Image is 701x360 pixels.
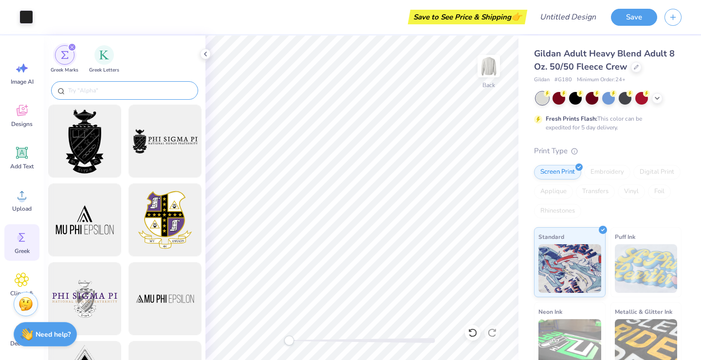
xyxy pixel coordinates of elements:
[479,56,498,76] img: Back
[10,162,34,170] span: Add Text
[538,232,564,242] span: Standard
[51,67,78,74] span: Greek Marks
[10,340,34,347] span: Decorate
[534,204,581,218] div: Rhinestones
[633,165,681,180] div: Digital Print
[615,232,635,242] span: Puff Ink
[51,45,78,74] button: filter button
[6,289,38,305] span: Clipart & logos
[89,67,119,74] span: Greek Letters
[11,120,33,128] span: Designs
[576,184,615,199] div: Transfers
[532,7,604,27] input: Untitled Design
[648,184,671,199] div: Foil
[538,244,601,293] img: Standard
[36,330,71,339] strong: Need help?
[12,205,32,213] span: Upload
[534,165,581,180] div: Screen Print
[89,45,119,74] button: filter button
[538,306,562,317] span: Neon Ink
[611,9,657,26] button: Save
[554,76,572,84] span: # G180
[546,114,665,132] div: This color can be expedited for 5 day delivery.
[546,115,597,123] strong: Fresh Prints Flash:
[615,306,672,317] span: Metallic & Glitter Ink
[89,45,119,74] div: filter for Greek Letters
[511,11,522,22] span: 👉
[577,76,626,84] span: Minimum Order: 24 +
[534,48,675,72] span: Gildan Adult Heavy Blend Adult 8 Oz. 50/50 Fleece Crew
[410,10,525,24] div: Save to See Price & Shipping
[615,244,678,293] img: Puff Ink
[584,165,630,180] div: Embroidery
[534,145,682,157] div: Print Type
[61,51,69,59] img: Greek Marks Image
[284,336,294,345] div: Accessibility label
[534,184,573,199] div: Applique
[51,45,78,74] div: filter for Greek Marks
[11,78,34,86] span: Image AI
[99,50,109,60] img: Greek Letters Image
[618,184,645,199] div: Vinyl
[482,81,495,90] div: Back
[534,76,550,84] span: Gildan
[15,247,30,255] span: Greek
[67,86,192,95] input: Try "Alpha"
